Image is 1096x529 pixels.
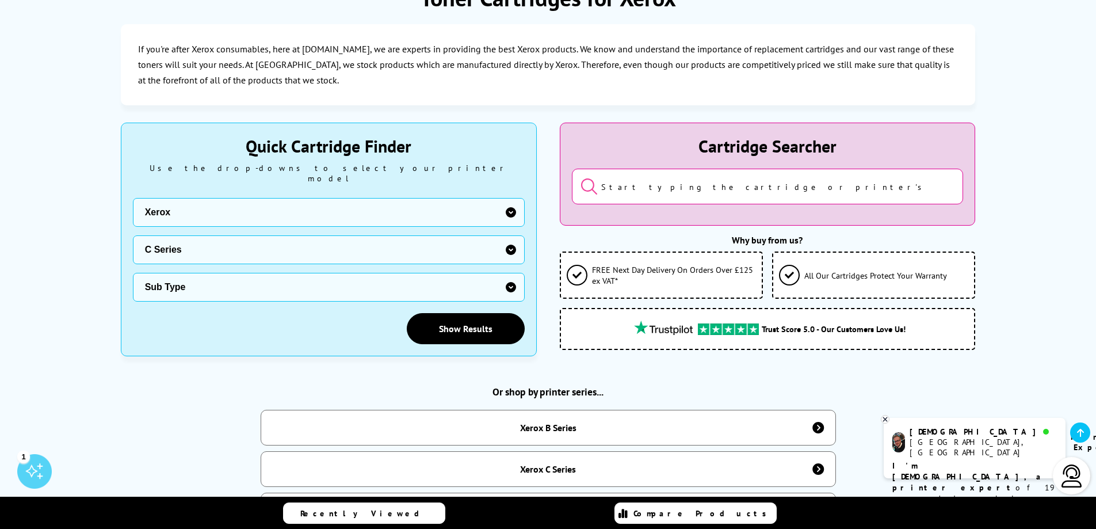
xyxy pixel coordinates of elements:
a: Compare Products [614,503,777,524]
div: [GEOGRAPHIC_DATA], [GEOGRAPHIC_DATA] [910,437,1056,458]
div: Xerox C Series [520,463,576,475]
span: FREE Next Day Delivery On Orders Over £125 ex VAT* [592,264,756,286]
div: Why buy from us? [560,234,976,246]
img: trustpilot rating [698,324,759,335]
a: Show Results [407,313,525,344]
input: Start typing the cartridge or printer's name... [572,169,964,204]
span: All Our Cartridges Protect Your Warranty [804,270,947,281]
div: Quick Cartridge Finder [133,135,525,157]
span: Recently Viewed [300,508,431,519]
div: Xerox B Series [520,422,576,433]
h2: Or shop by printer series... [121,385,976,398]
div: Cartridge Searcher [572,135,964,157]
p: If you're after Xerox consumables, here at [DOMAIN_NAME], we are experts in providing the best Xe... [138,41,958,89]
div: [DEMOGRAPHIC_DATA] [910,427,1056,437]
a: Recently Viewed [283,503,445,524]
span: Trust Score 5.0 - Our Customers Love Us! [762,324,906,334]
img: trustpilot rating [629,321,698,335]
b: I'm [DEMOGRAPHIC_DATA], a printer expert [892,461,1044,493]
div: 1 [17,450,30,463]
div: Use the drop-downs to select your printer model [133,163,525,184]
span: Compare Products [633,508,773,519]
p: of 19 years! I can help you choose the right product [892,461,1057,526]
img: chris-livechat.png [892,432,905,452]
img: user-headset-light.svg [1060,465,1083,488]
